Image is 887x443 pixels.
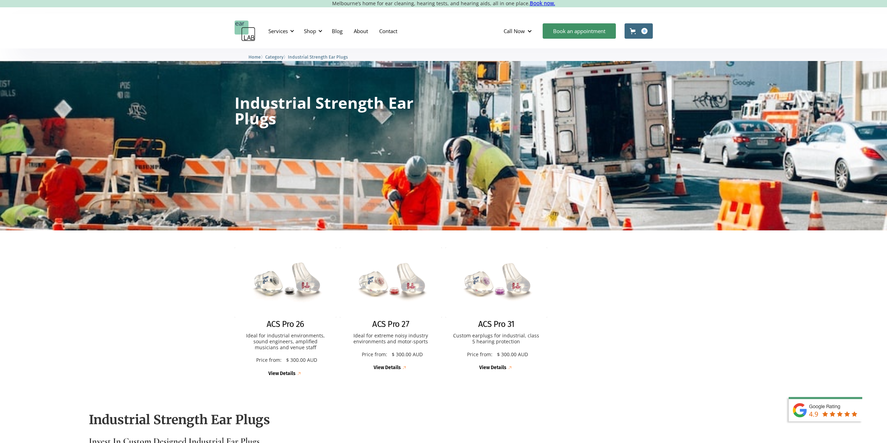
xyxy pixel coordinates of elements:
[265,54,283,60] span: Category
[326,21,348,41] a: Blog
[348,21,374,41] a: About
[248,53,261,60] a: Home
[374,365,401,371] div: View Details
[235,95,420,126] h1: Industrial Strength Ear Plugs
[268,28,288,35] div: Services
[286,357,317,363] p: $ 300.00 AUD
[464,352,495,358] p: Price from:
[478,319,514,329] h2: ACS Pro 31
[374,21,403,41] a: Contact
[235,247,337,318] img: ACS Pro 26
[235,247,337,377] a: ACS Pro 26ACS Pro 26Ideal for industrial environments, sound engineers, amplified musicians and v...
[445,247,548,318] img: ACS Pro 31
[264,21,296,41] div: Services
[288,54,348,60] span: Industrial Strength Ear Plugs
[253,357,284,363] p: Price from:
[452,333,541,345] p: Custom earplugs for industrial, class 5 hearing protection
[445,247,548,371] a: ACS Pro 31ACS Pro 31Custom earplugs for industrial, class 5 hearing protectionPrice from:$ 300.00...
[268,371,296,377] div: View Details
[625,23,653,39] a: Open cart
[288,53,348,60] a: Industrial Strength Ear Plugs
[504,28,525,35] div: Call Now
[479,365,506,371] div: View Details
[543,23,616,39] a: Book an appointment
[347,333,435,345] p: Ideal for extreme noisy industry environments and motor-sports
[89,412,270,428] strong: Industrial Strength Ear Plugs
[359,352,390,358] p: Price from:
[641,28,648,34] div: 0
[340,247,442,318] img: ACS Pro 27
[300,21,324,41] div: Shop
[242,333,330,350] p: Ideal for industrial environments, sound engineers, amplified musicians and venue staff
[372,319,409,329] h2: ACS Pro 27
[340,247,442,371] a: ACS Pro 27ACS Pro 27Ideal for extreme noisy industry environments and motor-sportsPrice from:$ 30...
[248,54,261,60] span: Home
[498,21,539,41] div: Call Now
[265,53,288,61] li: 〉
[267,319,304,329] h2: ACS Pro 26
[265,53,283,60] a: Category
[304,28,316,35] div: Shop
[497,352,528,358] p: $ 300.00 AUD
[248,53,265,61] li: 〉
[235,21,255,41] a: home
[392,352,423,358] p: $ 300.00 AUD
